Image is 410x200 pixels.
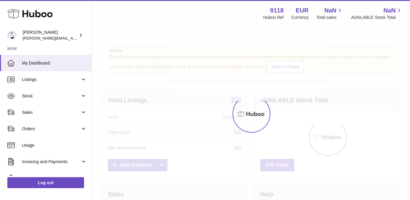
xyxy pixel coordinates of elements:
span: [PERSON_NAME][EMAIL_ADDRESS][PERSON_NAME][DOMAIN_NAME] [23,36,155,40]
span: My Dashboard [22,60,87,66]
span: Invoicing and Payments [22,159,80,165]
strong: EUR [296,6,309,15]
strong: 9118 [270,6,284,15]
span: NaN [383,6,396,15]
span: Sales [22,110,80,115]
a: NaN AVAILABLE Stock Total [351,6,403,20]
a: NaN Total sales [316,6,343,20]
span: NaN [324,6,336,15]
div: Currency [291,15,309,20]
div: [PERSON_NAME] [23,30,78,41]
span: Total sales [316,15,343,20]
span: Stock [22,93,80,99]
img: freddie.sawkins@czechandspeake.com [7,31,16,40]
div: Huboo Ref [263,15,284,20]
span: Usage [22,142,87,148]
span: Listings [22,77,80,82]
span: AVAILABLE Stock Total [351,15,403,20]
span: Cases [22,175,87,181]
a: Log out [7,177,84,188]
span: Orders [22,126,80,132]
